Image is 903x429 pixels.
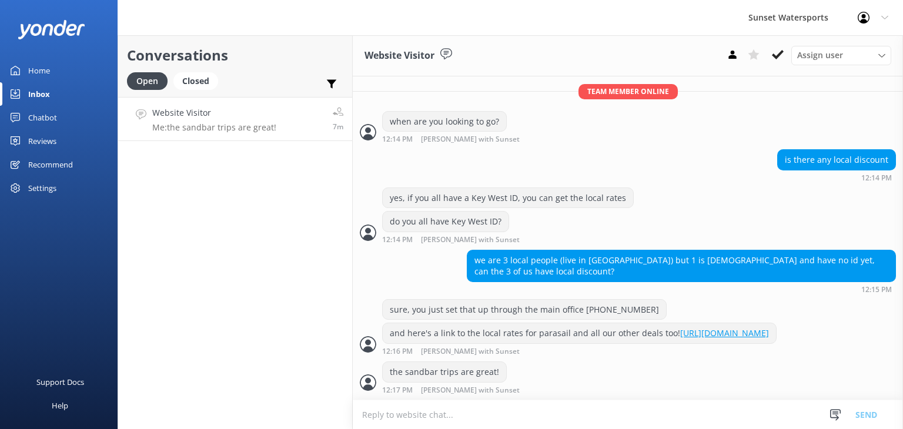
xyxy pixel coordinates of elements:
[127,72,168,90] div: Open
[383,323,776,343] div: and here's a link to the local rates for parasail and all our other deals too!
[382,347,777,356] div: Sep 13 2025 11:16am (UTC -05:00) America/Cancun
[383,188,633,208] div: yes, if you all have a Key West ID, you can get the local rates
[28,106,57,129] div: Chatbot
[791,46,891,65] div: Assign User
[173,74,224,87] a: Closed
[382,235,558,244] div: Sep 13 2025 11:14am (UTC -05:00) America/Cancun
[861,286,892,293] strong: 12:15 PM
[578,84,678,99] span: Team member online
[127,44,343,66] h2: Conversations
[127,74,173,87] a: Open
[152,106,276,119] h4: Website Visitor
[382,135,558,143] div: Sep 13 2025 11:14am (UTC -05:00) America/Cancun
[28,176,56,200] div: Settings
[18,20,85,39] img: yonder-white-logo.png
[383,362,506,382] div: the sandbar trips are great!
[333,122,343,132] span: Sep 13 2025 11:17am (UTC -05:00) America/Cancun
[383,112,506,132] div: when are you looking to go?
[382,386,558,394] div: Sep 13 2025 11:17am (UTC -05:00) America/Cancun
[383,300,666,320] div: sure, you just set that up through the main office [PHONE_NUMBER]
[173,72,218,90] div: Closed
[28,129,56,153] div: Reviews
[777,173,896,182] div: Sep 13 2025 11:14am (UTC -05:00) America/Cancun
[118,97,352,141] a: Website VisitorMe:the sandbar trips are great!7m
[861,175,892,182] strong: 12:14 PM
[467,285,896,293] div: Sep 13 2025 11:15am (UTC -05:00) America/Cancun
[382,387,413,394] strong: 12:17 PM
[28,59,50,82] div: Home
[797,49,843,62] span: Assign user
[152,122,276,133] p: Me: the sandbar trips are great!
[36,370,84,394] div: Support Docs
[382,348,413,356] strong: 12:16 PM
[421,136,520,143] span: [PERSON_NAME] with Sunset
[778,150,895,170] div: is there any local discount
[680,327,769,338] a: [URL][DOMAIN_NAME]
[364,48,434,63] h3: Website Visitor
[383,212,509,232] div: do you all have Key West ID?
[421,236,520,244] span: [PERSON_NAME] with Sunset
[28,153,73,176] div: Recommend
[52,394,68,417] div: Help
[382,136,413,143] strong: 12:14 PM
[467,250,895,281] div: we are 3 local people (live in [GEOGRAPHIC_DATA]) but 1 is [DEMOGRAPHIC_DATA] and have no id yet,...
[382,236,413,244] strong: 12:14 PM
[421,348,520,356] span: [PERSON_NAME] with Sunset
[421,387,520,394] span: [PERSON_NAME] with Sunset
[28,82,50,106] div: Inbox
